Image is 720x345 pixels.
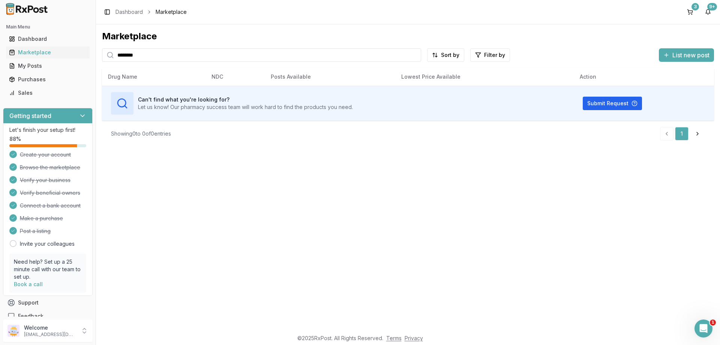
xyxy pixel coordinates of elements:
[659,52,714,60] a: List new post
[427,48,464,62] button: Sort by
[6,73,90,86] a: Purchases
[9,89,87,97] div: Sales
[156,8,187,16] span: Marketplace
[405,335,423,341] a: Privacy
[9,76,87,83] div: Purchases
[660,127,705,140] nav: pagination
[707,3,717,10] div: 9+
[9,62,87,70] div: My Posts
[702,6,714,18] button: 9+
[115,8,187,16] nav: breadcrumb
[115,8,143,16] a: Dashboard
[20,215,63,222] span: Make a purchase
[20,227,51,235] span: Post a listing
[6,59,90,73] a: My Posts
[675,127,688,140] a: 1
[20,176,70,184] span: Verify your business
[9,49,87,56] div: Marketplace
[9,126,86,134] p: Let's finish your setup first!
[684,6,696,18] button: 3
[583,97,642,110] button: Submit Request
[20,240,75,248] a: Invite your colleagues
[6,24,90,30] h2: Main Menu
[3,33,93,45] button: Dashboard
[265,68,395,86] th: Posts Available
[484,51,505,59] span: Filter by
[3,46,93,58] button: Marketplace
[3,309,93,323] button: Feedback
[102,68,205,86] th: Drug Name
[24,332,76,338] p: [EMAIL_ADDRESS][DOMAIN_NAME]
[574,68,714,86] th: Action
[710,320,716,326] span: 1
[138,103,353,111] p: Let us know! Our pharmacy success team will work hard to find the products you need.
[20,164,80,171] span: Browse the marketplace
[138,96,353,103] h3: Can't find what you're looking for?
[694,320,712,338] iframe: Intercom live chat
[672,51,709,60] span: List new post
[111,130,171,137] div: Showing 0 to 0 of 0 entries
[9,135,21,143] span: 88 %
[3,87,93,99] button: Sales
[9,35,87,43] div: Dashboard
[18,312,43,320] span: Feedback
[20,189,80,197] span: Verify beneficial owners
[20,151,71,158] span: Create your account
[14,258,82,281] p: Need help? Set up a 25 minute call with our team to set up.
[6,86,90,100] a: Sales
[6,32,90,46] a: Dashboard
[691,3,699,10] div: 3
[20,202,81,209] span: Connect a bank account
[3,60,93,72] button: My Posts
[14,281,43,287] a: Book a call
[102,30,714,42] div: Marketplace
[3,3,51,15] img: RxPost Logo
[3,296,93,309] button: Support
[6,46,90,59] a: Marketplace
[395,68,574,86] th: Lowest Price Available
[441,51,459,59] span: Sort by
[24,324,76,332] p: Welcome
[470,48,510,62] button: Filter by
[659,48,714,62] button: List new post
[690,127,705,140] a: Go to next page
[386,335,402,341] a: Terms
[3,73,93,85] button: Purchases
[205,68,265,86] th: NDC
[9,111,51,120] h3: Getting started
[7,325,19,337] img: User avatar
